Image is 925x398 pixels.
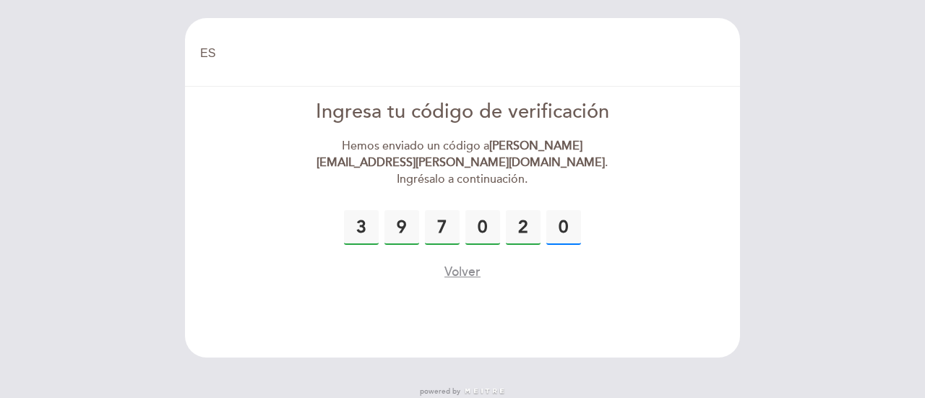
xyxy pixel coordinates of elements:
input: 0 [425,210,460,245]
input: 0 [384,210,419,245]
input: 0 [506,210,541,245]
input: 0 [465,210,500,245]
input: 0 [344,210,379,245]
div: Ingresa tu código de verificación [297,98,629,126]
input: 0 [546,210,581,245]
a: powered by [420,386,505,397]
div: Hemos enviado un código a . Ingrésalo a continuación. [297,138,629,188]
span: powered by [420,386,460,397]
button: Volver [444,263,481,281]
strong: [PERSON_NAME][EMAIL_ADDRESS][PERSON_NAME][DOMAIN_NAME] [317,139,605,170]
img: MEITRE [464,388,505,395]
